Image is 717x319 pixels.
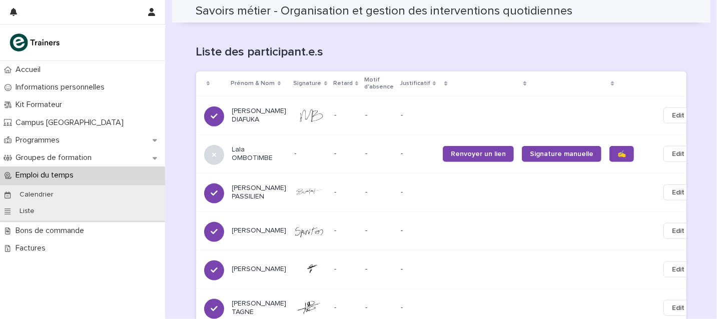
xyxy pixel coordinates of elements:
[401,265,435,273] p: -
[663,107,693,123] button: Edit
[295,188,326,196] img: 58qxLqzTv2KZayz_kncgNduyg-rMY9Yp9bqjVSk7dPA
[196,173,709,211] tr: [PERSON_NAME] PASSILIEN-- --Edit
[12,82,113,92] p: Informations personnelles
[365,265,393,273] p: -
[334,186,338,196] p: -
[12,100,70,109] p: Kit Formateur
[663,261,693,277] button: Edit
[12,170,82,180] p: Emploi du temps
[401,226,435,235] p: -
[334,263,338,273] p: -
[530,150,593,157] span: Signature manuelle
[663,223,693,239] button: Edit
[334,301,338,312] p: -
[522,146,601,162] a: Signature manuelle
[663,184,693,200] button: Edit
[231,78,275,89] p: Prénom & Nom
[196,4,573,18] h2: Savoirs métier - Organisation et gestion des interventions quotidiennes
[400,78,430,89] p: Justificatif
[12,135,68,145] p: Programmes
[672,110,684,120] span: Edit
[294,78,322,89] p: Signature
[295,224,326,237] img: -1CtWeUMhQ4CryMqRGFLSYbEQgvQ0a_MKTHk33A0HTo
[12,226,92,235] p: Bons de commande
[196,45,686,59] h1: Liste des participant.e.s
[12,65,49,74] p: Accueil
[609,146,634,162] a: ✍️
[617,150,626,157] span: ✍️
[365,111,393,119] p: -
[334,147,338,158] p: -
[451,150,506,157] span: Renvoyer un lien
[443,146,514,162] a: Renvoyer un lien
[12,153,100,162] p: Groupes de formation
[334,109,338,119] p: -
[12,243,54,253] p: Factures
[232,145,287,162] p: Lala OMBOTIMBE
[232,226,287,235] p: [PERSON_NAME]
[672,264,684,274] span: Edit
[401,188,435,196] p: -
[295,149,326,158] p: -
[672,149,684,159] span: Edit
[12,207,43,215] p: Liste
[365,149,393,158] p: -
[672,226,684,236] span: Edit
[672,187,684,197] span: Edit
[401,111,435,119] p: -
[196,96,709,134] tr: [PERSON_NAME] DIAFUKA-- --Edit
[401,149,435,158] p: -
[334,224,338,235] p: -
[365,188,393,196] p: -
[365,226,393,235] p: -
[663,300,693,316] button: Edit
[12,118,132,127] p: Campus [GEOGRAPHIC_DATA]
[365,303,393,312] p: -
[295,300,326,315] img: Omd2IB4jZbFwYNeMFJFmZMnkVToToNrrEi5XNvfKsjs
[232,265,287,273] p: [PERSON_NAME]
[364,74,394,93] p: Motif d'absence
[295,108,326,122] img: EyZiWrXHdDQsrB8Z0pNYy4v2qTMZGSDoXK46-NnnRx0
[333,78,353,89] p: Retard
[196,211,709,250] tr: [PERSON_NAME]-- --Edit
[196,250,709,288] tr: [PERSON_NAME]-- --Edit
[295,262,326,276] img: ebU__W-yDlOY30hyux1tXRs4oOJYGxzSegArF6FsUa0
[8,32,63,52] img: K0CqGN7SDeD6s4JG8KQk
[232,299,287,316] p: [PERSON_NAME] TAGNE
[672,303,684,313] span: Edit
[232,184,287,201] p: [PERSON_NAME] PASSILIEN
[401,303,435,312] p: -
[12,190,62,199] p: Calendrier
[196,134,709,173] tr: Lala OMBOTIMBE--- --Renvoyer un lienSignature manuelle✍️Edit
[663,146,693,162] button: Edit
[232,107,287,124] p: [PERSON_NAME] DIAFUKA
